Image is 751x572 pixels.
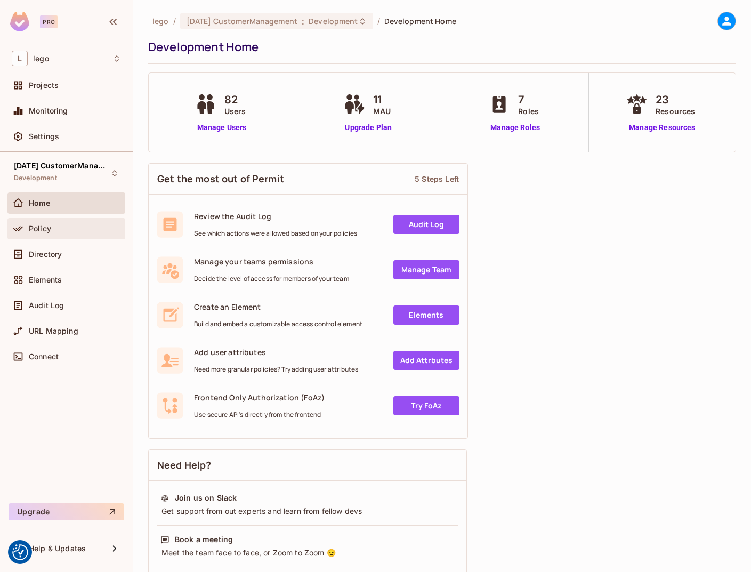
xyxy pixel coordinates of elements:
a: Elements [393,305,459,325]
span: Monitoring [29,107,68,115]
span: Resources [656,106,695,117]
a: Manage Users [192,122,252,133]
div: Book a meeting [175,534,233,545]
img: SReyMgAAAABJRU5ErkJggg== [10,12,29,31]
span: Settings [29,132,59,141]
span: Policy [29,224,51,233]
span: the active workspace [152,16,169,26]
span: URL Mapping [29,327,78,335]
span: Create an Element [194,302,362,312]
a: Manage Team [393,260,459,279]
span: Build and embed a customizable access control element [194,320,362,328]
a: Add Attrbutes [393,351,459,370]
span: Development Home [384,16,456,26]
span: 82 [224,92,246,108]
span: [DATE] CustomerManagement [187,16,297,26]
a: Audit Log [393,215,459,234]
span: MAU [373,106,391,117]
span: Need more granular policies? Try adding user attributes [194,365,358,374]
span: Review the Audit Log [194,211,357,221]
span: 7 [518,92,539,108]
span: : [301,17,305,26]
a: Manage Roles [486,122,544,133]
span: Users [224,106,246,117]
a: Upgrade Plan [341,122,396,133]
span: Frontend Only Authorization (FoAz) [194,392,325,402]
span: Need Help? [157,458,212,472]
span: Roles [518,106,539,117]
div: Get support from out experts and learn from fellow devs [160,506,455,517]
div: Pro [40,15,58,28]
button: Upgrade [9,503,124,520]
span: Workspace: lego [33,54,49,63]
span: See which actions were allowed based on your policies [194,229,357,238]
a: Try FoAz [393,396,459,415]
a: Manage Resources [624,122,700,133]
span: Development [14,174,57,182]
span: Add user attributes [194,347,358,357]
span: Manage your teams permissions [194,256,349,267]
img: Revisit consent button [12,544,28,560]
span: Help & Updates [29,544,86,553]
span: Decide the level of access for members of your team [194,275,349,283]
span: Elements [29,276,62,284]
span: Home [29,199,51,207]
span: 11 [373,92,391,108]
span: 23 [656,92,695,108]
span: L [12,51,28,66]
span: Connect [29,352,59,361]
div: Join us on Slack [175,493,237,503]
span: Audit Log [29,301,64,310]
span: Projects [29,81,59,90]
div: Meet the team face to face, or Zoom to Zoom 😉 [160,547,455,558]
span: [DATE] CustomerManagement [14,162,110,170]
span: Development [309,16,358,26]
span: Directory [29,250,62,259]
button: Consent Preferences [12,544,28,560]
span: Use secure API's directly from the frontend [194,410,325,419]
span: Get the most out of Permit [157,172,284,186]
li: / [377,16,380,26]
div: 5 Steps Left [415,174,459,184]
div: Development Home [148,39,731,55]
li: / [173,16,176,26]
